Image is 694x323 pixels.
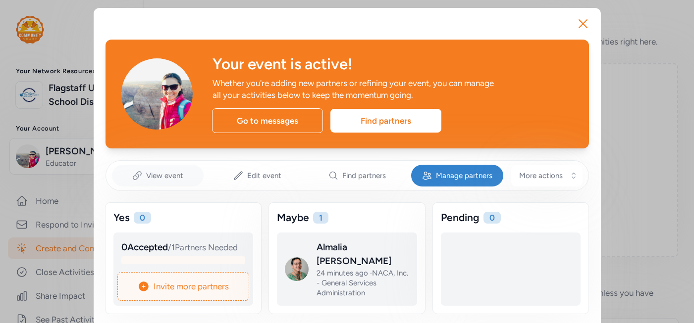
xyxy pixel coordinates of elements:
span: Invite more partners [154,280,229,292]
button: More actions [511,165,583,186]
div: Go to messages [212,108,323,133]
a: Invite more partners [117,272,250,301]
span: Find partners [342,171,386,181]
div: Whether you're adding new partners or refining your event, you can manage all your activities bel... [213,77,498,101]
span: Edit event [247,171,281,181]
div: Yes [113,211,130,225]
div: Your event is active! [213,55,573,73]
span: 0 Accepted [121,241,168,253]
div: Pending [441,211,480,225]
div: 0 [134,212,151,224]
div: 1 [313,212,328,224]
img: Avatar [121,58,193,130]
span: Manage partners [436,171,492,181]
div: 0 [483,212,501,224]
span: View event [146,171,183,181]
div: Maybe [277,211,309,225]
div: / 1 Partners Needed [121,240,246,254]
span: More actions [519,171,563,181]
div: Find partners [330,109,441,133]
